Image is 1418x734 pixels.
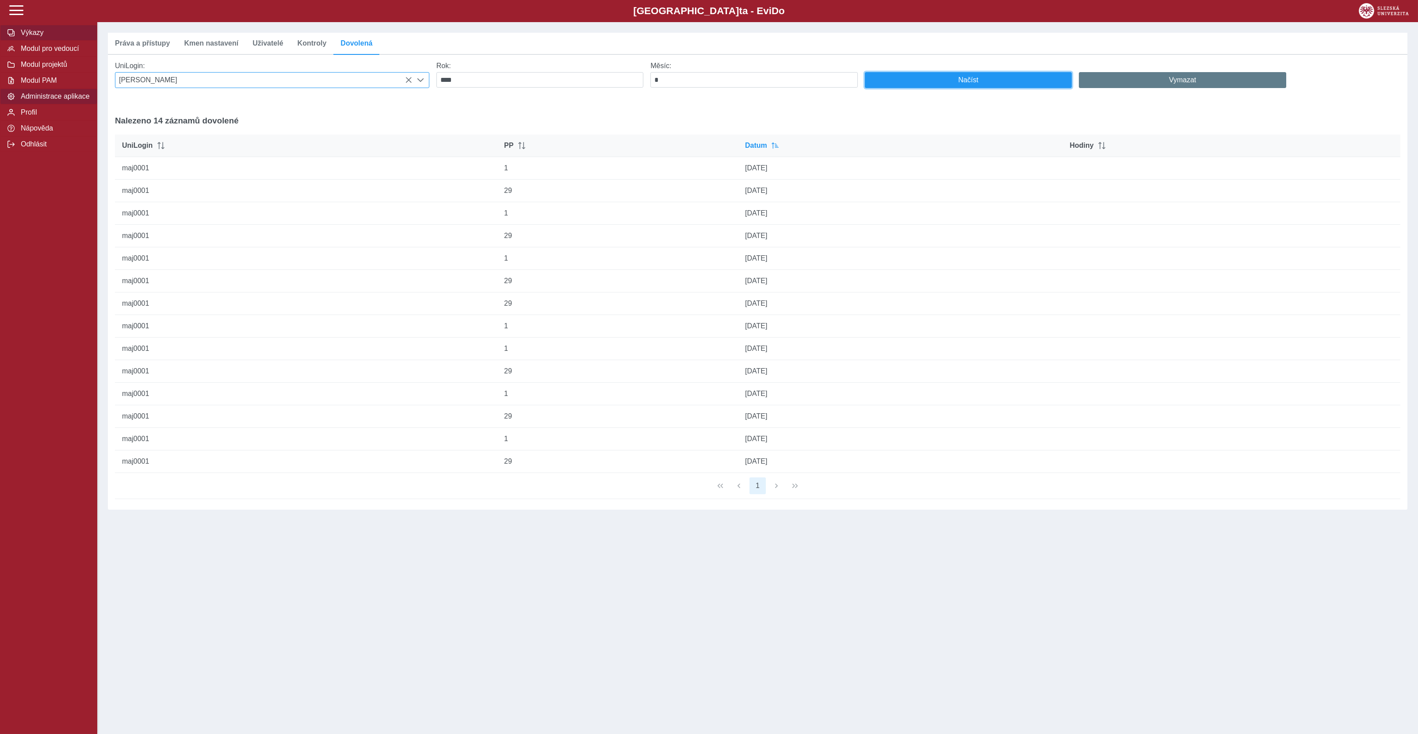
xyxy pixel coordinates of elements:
[18,108,90,116] span: Profil
[772,5,779,16] span: D
[298,40,327,47] span: Kontroly
[115,179,497,202] td: maj0001
[115,224,497,247] td: maj0001
[738,247,1063,269] td: [DATE]
[650,62,671,69] label: Měsíc:
[184,40,239,47] span: Kmen nastavení
[497,315,738,337] td: 1
[115,269,497,292] td: maj0001
[497,179,738,202] td: 29
[872,76,1065,84] span: Načíst
[779,5,785,16] span: o
[340,40,372,47] span: Dovolená
[115,73,412,88] span: [PERSON_NAME]
[436,62,451,69] label: Rok:
[115,247,497,269] td: maj0001
[122,142,153,150] span: UniLogin
[115,202,497,224] td: maj0001
[18,61,90,69] span: Modul projektů
[18,29,90,37] span: Výkazy
[252,40,283,47] span: Uživatelé
[115,405,497,427] td: maj0001
[745,142,767,150] span: Datum
[1086,76,1279,84] span: Vymazat
[18,92,90,100] span: Administrace aplikace
[738,224,1063,247] td: [DATE]
[1079,72,1286,88] button: Vymazat
[115,450,497,473] td: maj0001
[738,269,1063,292] td: [DATE]
[497,224,738,247] td: 29
[738,315,1063,337] td: [DATE]
[18,77,90,85] span: Modul PAM
[18,140,90,148] span: Odhlásit
[115,427,497,450] td: maj0001
[115,40,170,47] span: Práva a přístupy
[738,292,1063,315] td: [DATE]
[497,247,738,269] td: 1
[27,5,1391,17] b: [GEOGRAPHIC_DATA] a - Evi
[738,179,1063,202] td: [DATE]
[749,477,766,494] button: 1
[1070,142,1093,150] span: Hodiny
[115,157,497,179] td: maj0001
[115,360,497,382] td: maj0001
[115,292,497,315] td: maj0001
[115,62,145,69] label: UniLogin:
[865,72,1072,88] button: Načíst
[115,382,497,405] td: maj0001
[738,382,1063,405] td: [DATE]
[115,315,497,337] td: maj0001
[738,337,1063,360] td: [DATE]
[738,450,1063,473] td: [DATE]
[115,337,497,360] td: maj0001
[497,202,738,224] td: 1
[738,202,1063,224] td: [DATE]
[18,45,90,53] span: Modul pro vedoucí
[497,337,738,360] td: 1
[738,157,1063,179] td: [DATE]
[497,360,738,382] td: 29
[738,405,1063,427] td: [DATE]
[497,269,738,292] td: 29
[18,124,90,132] span: Nápověda
[497,405,738,427] td: 29
[115,116,1400,126] h3: Nalezeno 14 záznamů dovolené
[497,292,738,315] td: 29
[497,157,738,179] td: 1
[504,142,513,150] span: PP
[497,382,738,405] td: 1
[1359,3,1409,19] img: logo_web_su.png
[739,5,742,16] span: t
[738,360,1063,382] td: [DATE]
[497,427,738,450] td: 1
[497,450,738,473] td: 29
[738,427,1063,450] td: [DATE]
